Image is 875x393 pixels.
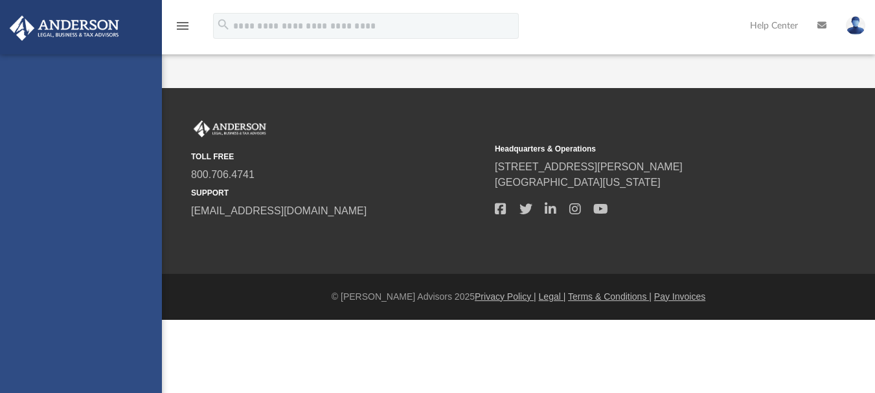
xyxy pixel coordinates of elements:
[216,17,231,32] i: search
[495,161,683,172] a: [STREET_ADDRESS][PERSON_NAME]
[495,143,790,155] small: Headquarters & Operations
[175,25,190,34] a: menu
[568,291,652,302] a: Terms & Conditions |
[175,18,190,34] i: menu
[539,291,566,302] a: Legal |
[475,291,536,302] a: Privacy Policy |
[654,291,705,302] a: Pay Invoices
[191,151,486,163] small: TOLL FREE
[191,205,367,216] a: [EMAIL_ADDRESS][DOMAIN_NAME]
[191,169,255,180] a: 800.706.4741
[191,187,486,199] small: SUPPORT
[162,290,875,304] div: © [PERSON_NAME] Advisors 2025
[6,16,123,41] img: Anderson Advisors Platinum Portal
[846,16,865,35] img: User Pic
[191,120,269,137] img: Anderson Advisors Platinum Portal
[495,177,661,188] a: [GEOGRAPHIC_DATA][US_STATE]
